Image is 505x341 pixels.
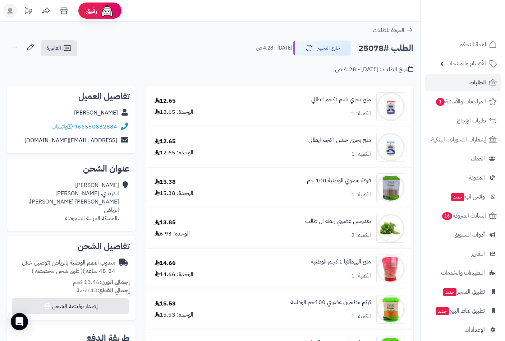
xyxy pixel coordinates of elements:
[155,137,176,146] div: 12.65
[377,133,405,162] img: 3-2-90x90.jpg
[155,108,193,116] div: الوحدة: 12.65
[13,92,130,101] h2: تفاصيل العميل
[454,230,485,240] span: أدوات التسويق
[51,122,73,131] a: واتساب
[311,95,371,104] a: ملح بحري ناعم ١ كجم ايطالي
[73,278,130,286] small: 13.46 كجم
[377,254,405,283] img: 1690689325-6287030160599-90x90.jpg
[425,74,501,91] a: الطلبات
[155,259,176,267] div: 14.66
[456,20,498,35] img: logo-2.png
[425,283,501,300] a: تطبيق المتجرجديد
[358,41,413,56] h2: الطلب #25078
[469,173,485,183] span: المدونة
[13,242,130,251] h2: تفاصيل الشحن
[425,207,501,224] a: السلات المتروكة16
[307,177,371,185] a: قرفة عضوي الوطنية 100 جم
[100,4,114,18] img: ai-face.png
[86,6,97,15] span: رفيق
[442,212,452,220] span: 16
[425,264,501,281] a: التطبيقات والخدمات
[13,259,115,275] div: مندوب القمم الوطنية بالرياض (توصيل خلال 24-48 ساعه )
[351,312,371,321] div: الكمية: 1
[425,169,501,186] a: المدونة
[155,230,190,238] div: الوحدة: 6.93
[435,97,486,107] span: المراجعات والأسئلة
[425,226,501,243] a: أدوات التسويق
[441,211,486,221] span: السلات المتروكة
[373,26,404,34] span: العودة للطلبات
[443,288,456,296] span: جديد
[256,45,292,52] small: [DATE] - 4:28 ص
[425,93,501,110] a: المراجعات والأسئلة1
[19,4,37,20] a: تحديثات المنصة
[351,109,371,118] div: الكمية: 1
[351,150,371,158] div: الكمية: 1
[377,295,405,324] img: 1690597716-%206281062551561-90x90.jpg
[377,173,405,202] img: 1692790067-30-90x90.jpg
[471,154,485,164] span: العملاء
[155,149,193,157] div: الوحدة: 12.65
[97,286,130,295] strong: إجمالي القطع:
[373,26,413,34] a: العودة للطلبات
[425,321,501,338] a: الإعدادات
[441,268,485,278] span: التطبيقات والخدمات
[77,286,130,295] small: 43 قطعة
[425,112,501,129] a: طلبات الإرجاع
[41,40,77,56] a: الفاتورة
[377,92,405,121] img: 4-2-90x90.jpg
[13,181,119,222] div: [PERSON_NAME] الدريدي، [PERSON_NAME] [PERSON_NAME] [PERSON_NAME]، الرياض .المملكة العربية السعودية
[457,116,486,126] span: طلبات الإرجاع
[155,178,176,186] div: 15.38
[351,191,371,199] div: الكمية: 1
[74,122,117,131] a: 966550882884
[308,136,371,144] a: ملح بحري خشن ١ كجم ايطالي
[290,298,371,307] a: كركم مطحون عضوي 100جم الوطنية
[459,39,486,50] span: لوحة التحكم
[436,307,449,315] span: جديد
[425,188,501,205] a: وآتس آبجديد
[450,192,485,202] span: وآتس آب
[74,108,118,117] a: [PERSON_NAME]
[442,287,485,297] span: تطبيق المتجر
[431,135,486,145] span: إشعارات التحويلات البنكية
[32,267,83,275] span: ( طرق شحن مخصصة )
[335,65,413,74] div: تاريخ الطلب : [DATE] - 4:28 ص
[305,217,371,225] a: بقدونس عضوي ربطة ال طالب
[435,306,485,316] span: تطبيق نقاط البيع
[451,193,464,201] span: جديد
[311,258,371,266] a: ملح الهيمالايا 1 كجم الوطنية
[155,219,176,227] div: 13.85
[377,214,405,243] img: 1671257911-%D9%85%D8%A7_%D9%87%D9%8A_%D9%81%D9%88%D8%A7%D8%A6%D8%AF_%D8%A7%D9%84%D8%A8%D9%82%D8%A...
[100,278,130,286] strong: إجمالي الوزن:
[155,270,193,279] div: الوحدة: 14.66
[155,97,176,105] div: 12.65
[471,249,485,259] span: التقارير
[13,164,130,173] h2: عنوان الشحن
[293,41,351,56] button: جاري التجهيز
[425,131,501,148] a: إشعارات التحويلات البنكية
[446,59,486,69] span: الأقسام والمنتجات
[155,189,193,197] div: الوحدة: 15.38
[24,136,117,145] a: [EMAIL_ADDRESS][DOMAIN_NAME]
[351,272,371,280] div: الكمية: 1
[11,313,28,330] div: Open Intercom Messenger
[425,245,501,262] a: التقارير
[469,78,486,88] span: الطلبات
[12,298,129,314] button: إصدار بوليصة الشحن
[425,302,501,319] a: تطبيق نقاط البيعجديد
[425,36,501,53] a: لوحة التحكم
[425,150,501,167] a: العملاء
[155,311,193,319] div: الوحدة: 15.53
[464,325,485,335] span: الإعدادات
[155,300,176,308] div: 15.53
[351,231,371,239] div: الكمية: 2
[436,98,445,106] span: 1
[46,44,61,52] span: الفاتورة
